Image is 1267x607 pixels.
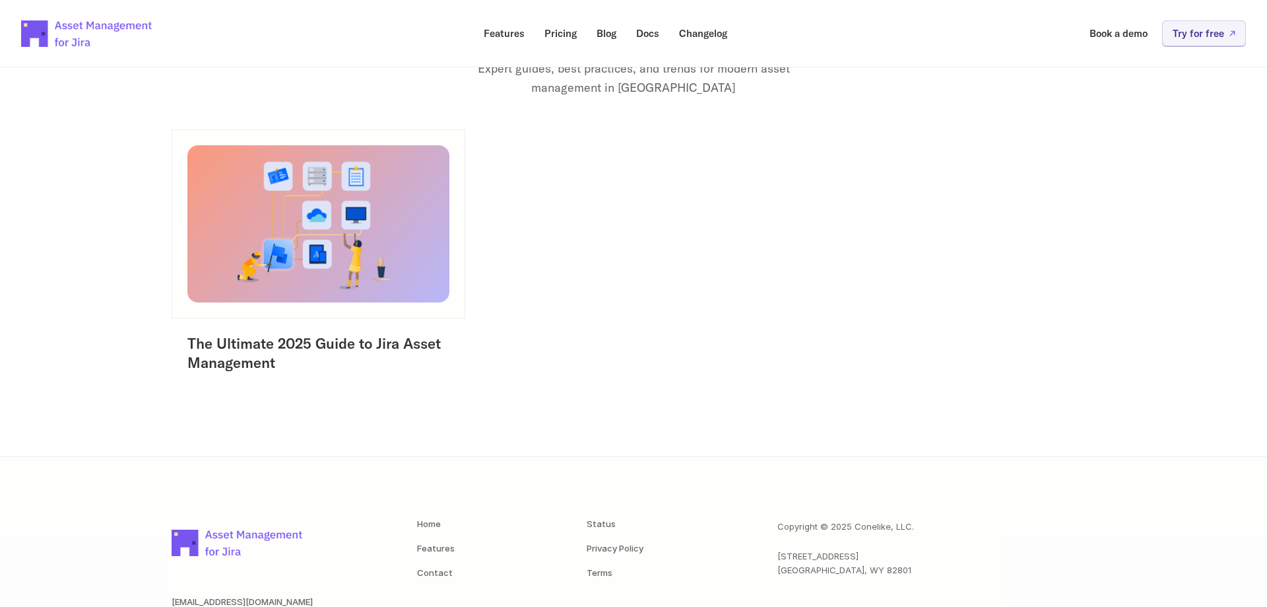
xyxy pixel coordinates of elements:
a: Status [587,518,616,529]
p: Changelog [679,28,727,38]
a: Features [474,20,534,46]
p: Book a demo [1089,28,1148,38]
p: Expert guides, best practices, and trends for modern asset management in [GEOGRAPHIC_DATA] [469,59,798,98]
span: [STREET_ADDRESS] [777,551,859,561]
p: Docs [636,28,659,38]
p: Try for free [1173,28,1224,38]
a: Changelog [670,20,736,46]
a: Privacy Policy [587,543,643,553]
a: The Ultimate 2025 Guide to Jira Asset Management [187,334,445,372]
span: [GEOGRAPHIC_DATA], WY 82801 [777,565,911,575]
a: Terms [587,567,612,578]
a: Pricing [535,20,586,46]
a: Features [417,543,455,553]
a: Contact [417,567,453,578]
p: Blog [597,28,616,38]
a: Docs [627,20,668,46]
p: Pricing [544,28,577,38]
p: Copyright © 2025 Conelike, LLC. [777,520,914,534]
a: Blog [587,20,626,46]
a: Book a demo [1080,20,1157,46]
p: Features [484,28,525,38]
a: Home [417,518,441,529]
a: Try for free [1162,20,1246,46]
a: [EMAIL_ADDRESS][DOMAIN_NAME] [172,596,313,607]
